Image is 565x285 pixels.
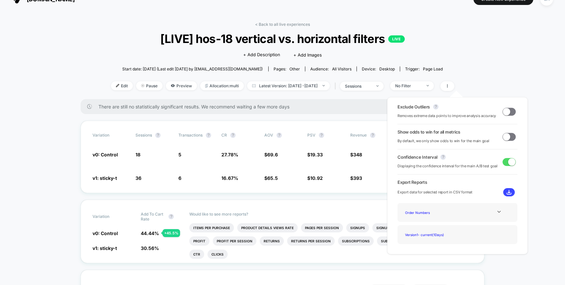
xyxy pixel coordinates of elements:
span: Variation [93,133,129,138]
img: edit [116,84,119,87]
span: 10.92 [310,175,323,181]
div: sessions [345,84,371,89]
span: Confidence Interval [397,154,437,160]
span: 65.5 [267,175,278,181]
span: Latest Version: [DATE] - [DATE] [247,81,330,90]
img: rebalance [205,84,208,88]
span: 27.78 % [221,152,238,157]
li: Returns Per Session [287,236,335,246]
span: 18 [135,152,140,157]
li: Clicks [207,250,228,259]
span: v0: Control [93,152,118,157]
span: Displaying the confidence interval for the main A/B test goal [397,163,498,169]
li: Pages Per Session [301,223,343,232]
span: v1: sticky-t [93,245,117,251]
span: Transactions [178,133,203,138]
li: Profit [189,236,209,246]
p: LIVE [388,35,405,43]
span: 69.6 [267,152,278,157]
span: 5 [178,152,181,157]
span: Variation [93,212,129,222]
li: Ctr [189,250,204,259]
span: CR [221,133,227,138]
span: Device: [357,66,400,71]
span: Removes extreme data points to improve analysis accuracy [397,113,496,119]
span: By default, we only show odds to win for the main goal [397,138,489,144]
span: other [289,66,300,71]
li: Profit Per Session [213,236,256,246]
img: end [376,85,379,87]
img: end [141,84,144,87]
span: 6 [178,175,181,181]
img: end [322,85,325,86]
span: [LIVE] hos-18 vertical vs. horizontal filters [128,32,437,46]
div: + 45.5 % [163,229,180,237]
span: $ [350,152,362,157]
li: Subscriptions Rate [377,236,422,246]
span: 16.67 % [221,175,238,181]
li: Signups Rate [372,223,405,232]
img: download [507,190,511,195]
span: All Visitors [332,66,352,71]
span: Page Load [423,66,443,71]
div: Trigger: [405,66,443,71]
li: Signups [346,223,369,232]
span: Show odds to win for all metrics [397,129,460,135]
li: Returns [260,236,284,246]
span: $ [350,175,362,181]
span: 348 [353,152,362,157]
span: Revenue [350,133,367,138]
button: ? [206,133,211,138]
span: Sessions [135,133,152,138]
span: + Add Images [293,52,322,58]
li: Items Per Purchase [189,223,234,232]
div: No Filter [395,83,422,88]
button: ? [319,133,324,138]
span: 30.56 % [141,245,159,251]
span: $ [264,175,278,181]
span: There are still no statistically significant results. We recommend waiting a few more days [98,104,471,109]
div: Audience: [310,66,352,71]
button: ? [370,133,375,138]
button: ? [433,104,438,109]
span: Pause [136,81,163,90]
div: Order Numbers [402,208,455,217]
li: Subscriptions [338,236,374,246]
span: PSV [307,133,316,138]
span: 36 [135,175,141,181]
div: Pages: [274,66,300,71]
span: Start date: [DATE] (Last edit [DATE] by [EMAIL_ADDRESS][DOMAIN_NAME]) [122,66,263,71]
span: 19.33 [310,152,323,157]
span: Preview [166,81,197,90]
span: Exclude Outliers [397,104,430,109]
img: end [427,85,429,86]
span: 44.44 % [141,230,159,236]
div: Version 1 - current ( 1 Days) [402,230,455,239]
button: ? [440,154,446,160]
a: < Back to all live experiences [255,22,310,27]
span: + Add Description [243,52,280,58]
button: ? [155,133,161,138]
span: $ [307,175,323,181]
span: v0: Control [93,230,118,236]
span: Allocation: multi [200,81,244,90]
span: Export data for selected report in CSV format [397,189,472,195]
span: Export Reports [397,180,517,185]
li: Product Details Views Rate [237,223,298,232]
p: Would like to see more reports? [189,212,473,217]
span: | [333,81,340,91]
span: v1: sticky-t [93,175,117,181]
button: ? [277,133,282,138]
span: Edit [111,81,133,90]
span: AOV [264,133,273,138]
button: ? [169,214,174,219]
span: 393 [353,175,362,181]
img: calendar [252,84,256,87]
span: $ [264,152,278,157]
span: $ [307,152,323,157]
span: desktop [379,66,395,71]
button: ? [230,133,236,138]
span: Add To Cart Rate [141,212,165,222]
